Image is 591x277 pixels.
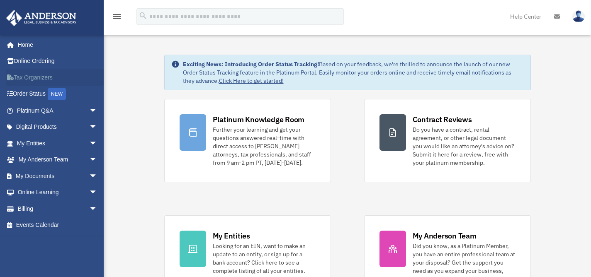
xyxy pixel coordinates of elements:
i: menu [112,12,122,22]
div: NEW [48,88,66,100]
div: Contract Reviews [413,114,472,125]
span: arrow_drop_down [89,135,106,152]
a: menu [112,14,122,22]
a: Click Here to get started! [219,77,284,84]
span: arrow_drop_down [89,119,106,136]
span: arrow_drop_down [89,200,106,217]
a: Platinum Knowledge Room Further your learning and get your questions answered real-time with dire... [164,99,331,182]
a: Online Ordering [6,53,110,70]
div: Platinum Knowledge Room [213,114,305,125]
a: My Entitiesarrow_drop_down [6,135,110,152]
div: My Anderson Team [413,231,477,241]
a: Online Learningarrow_drop_down [6,184,110,201]
i: search [139,11,148,20]
img: Anderson Advisors Platinum Portal [4,10,79,26]
a: Home [6,36,106,53]
strong: Exciting News: Introducing Order Status Tracking! [183,60,319,68]
div: Looking for an EIN, want to make an update to an entity, or sign up for a bank account? Click her... [213,242,316,275]
div: My Entities [213,231,250,241]
a: Contract Reviews Do you have a contract, rental agreement, or other legal document you would like... [364,99,531,182]
div: Based on your feedback, we're thrilled to announce the launch of our new Order Status Tracking fe... [183,60,524,85]
a: My Documentsarrow_drop_down [6,168,110,184]
a: Platinum Q&Aarrow_drop_down [6,102,110,119]
a: Billingarrow_drop_down [6,200,110,217]
a: Order StatusNEW [6,86,110,103]
img: User Pic [572,10,585,22]
a: Events Calendar [6,217,110,234]
span: arrow_drop_down [89,168,106,185]
div: Do you have a contract, rental agreement, or other legal document you would like an attorney's ad... [413,125,516,167]
span: arrow_drop_down [89,152,106,169]
span: arrow_drop_down [89,102,106,119]
a: Digital Productsarrow_drop_down [6,119,110,135]
a: My Anderson Teamarrow_drop_down [6,152,110,168]
a: Tax Organizers [6,69,110,86]
span: arrow_drop_down [89,184,106,201]
div: Further your learning and get your questions answered real-time with direct access to [PERSON_NAM... [213,125,316,167]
